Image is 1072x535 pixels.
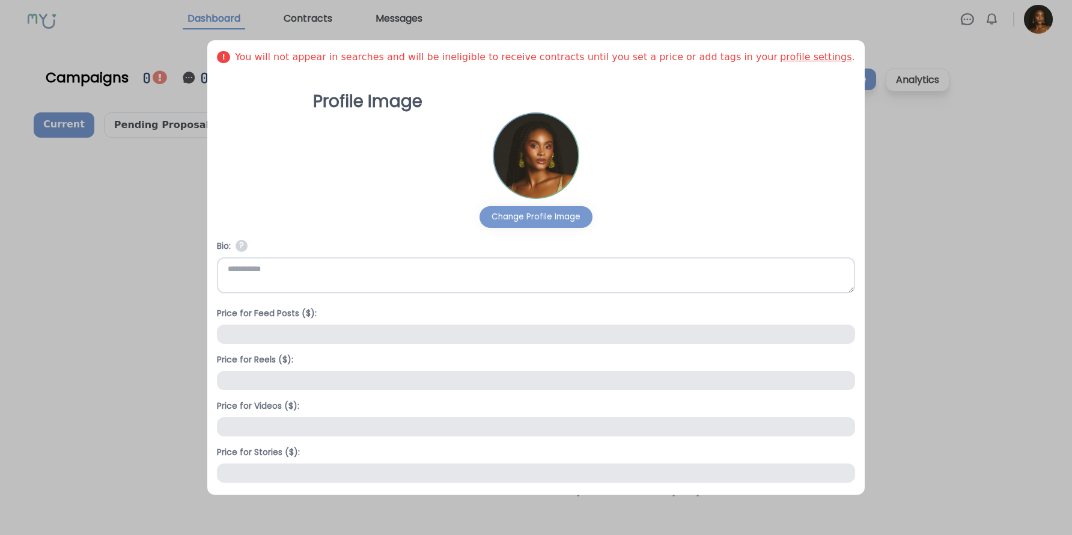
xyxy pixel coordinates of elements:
[217,240,854,252] h4: Bio:
[217,446,854,459] h4: Price for Stories ($):
[780,51,851,63] a: profile settings
[217,400,854,412] h4: Price for Videos ($):
[313,91,758,112] h3: Profile Image
[217,353,854,366] h4: Price for Reels ($):
[236,240,248,252] span: Tell potential clients about yourself! Who are you as a creator or an influencer? What causes mot...
[492,211,580,223] div: Change Profile Image
[480,206,592,228] button: Change Profile Image
[235,50,855,64] span: You will not appear in searches and will be ineligible to receive contracts until you set a price...
[494,114,578,198] img: Profile
[217,307,854,320] h4: Price for Feed Posts ($):
[217,492,854,505] h4: Tags:
[217,51,230,63] span: !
